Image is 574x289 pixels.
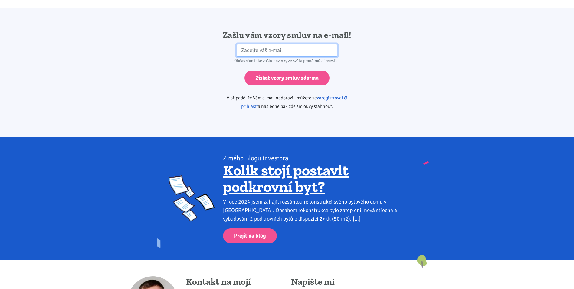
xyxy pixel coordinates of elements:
h2: Zašlu vám vzory smluv na e-mail! [209,30,365,41]
p: V případě, že Vám e-mail nedorazil, můžete se a následně pak zde smlouvy stáhnout. [209,94,365,111]
a: Přejít na blog [223,228,277,243]
a: Kolik stojí postavit podkrovní byt? [223,161,349,196]
input: Získat vzory smluv zdarma [244,71,330,85]
h4: Napište mi [291,276,419,288]
input: Zadejte váš e-mail [237,44,337,57]
div: V roce 2024 jsem zahájil rozsáhlou rekonstrukci svého bytového domu v [GEOGRAPHIC_DATA]. Obsahem ... [223,198,405,223]
div: Z mého Blogu investora [223,154,405,162]
div: Občas vám také zašlu novinky ze světa pronájmů a investic. [209,57,365,65]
